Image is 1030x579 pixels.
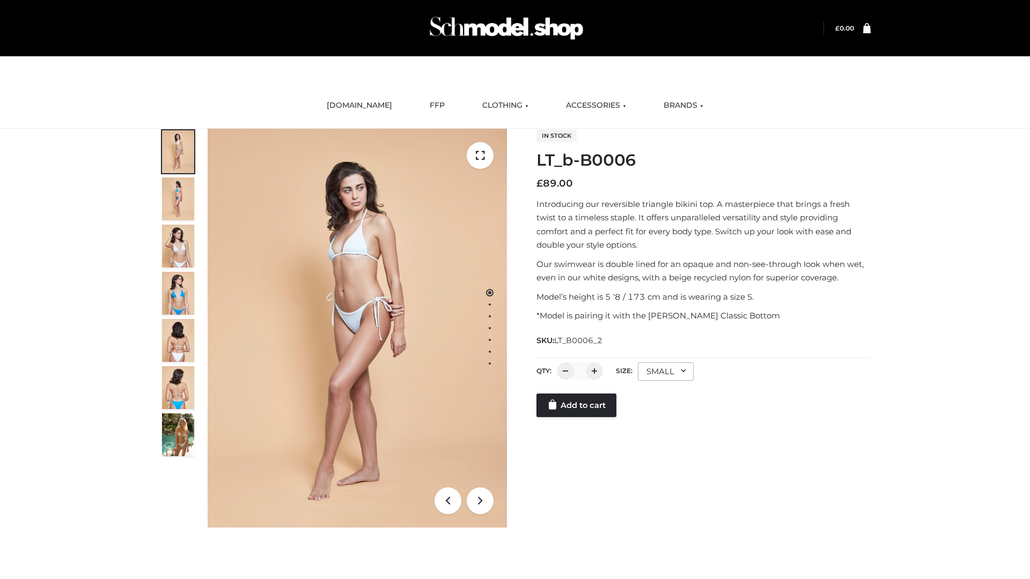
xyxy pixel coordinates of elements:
[162,225,194,268] img: ArielClassicBikiniTop_CloudNine_AzureSky_OW114ECO_3-scaled.jpg
[162,272,194,315] img: ArielClassicBikiniTop_CloudNine_AzureSky_OW114ECO_4-scaled.jpg
[162,366,194,409] img: ArielClassicBikiniTop_CloudNine_AzureSky_OW114ECO_8-scaled.jpg
[536,129,577,142] span: In stock
[536,151,871,170] h1: LT_b-B0006
[536,290,871,304] p: Model’s height is 5 ‘8 / 173 cm and is wearing a size S.
[536,177,573,189] bdi: 89.00
[554,336,602,345] span: LT_B0006_2
[638,362,694,381] div: SMALL
[536,197,871,252] p: Introducing our reversible triangle bikini top. A masterpiece that brings a fresh twist to a time...
[835,24,854,32] a: £0.00
[319,94,400,117] a: [DOMAIN_NAME]
[536,334,604,347] span: SKU:
[536,177,543,189] span: £
[558,94,634,117] a: ACCESSORIES
[536,309,871,323] p: *Model is pairing it with the [PERSON_NAME] Classic Bottom
[616,367,632,375] label: Size:
[835,24,854,32] bdi: 0.00
[536,367,551,375] label: QTY:
[426,7,587,49] img: Schmodel Admin 964
[422,94,453,117] a: FFP
[162,319,194,362] img: ArielClassicBikiniTop_CloudNine_AzureSky_OW114ECO_7-scaled.jpg
[536,394,616,417] a: Add to cart
[162,177,194,220] img: ArielClassicBikiniTop_CloudNine_AzureSky_OW114ECO_2-scaled.jpg
[835,24,840,32] span: £
[162,413,194,456] img: Arieltop_CloudNine_AzureSky2.jpg
[656,94,711,117] a: BRANDS
[162,130,194,173] img: ArielClassicBikiniTop_CloudNine_AzureSky_OW114ECO_1-scaled.jpg
[208,129,507,528] img: LT_b-B0006
[536,257,871,285] p: Our swimwear is double lined for an opaque and non-see-through look when wet, even in our white d...
[474,94,536,117] a: CLOTHING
